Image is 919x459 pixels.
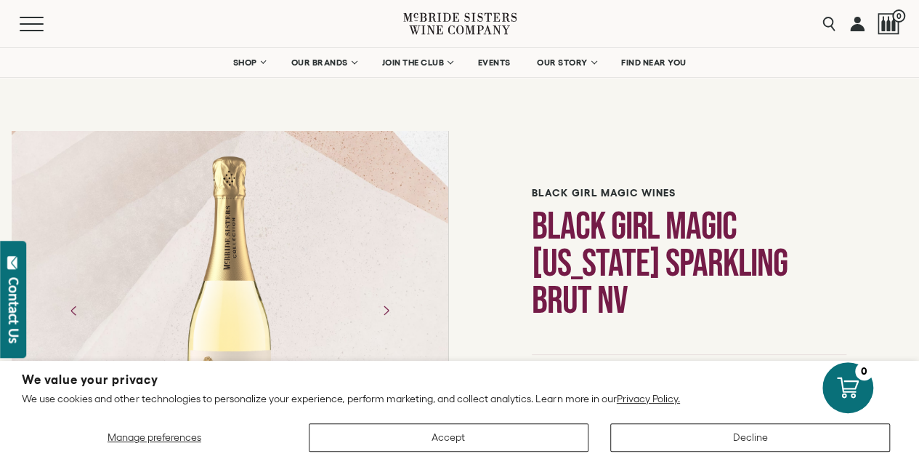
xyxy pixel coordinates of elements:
h2: We value your privacy [22,374,897,386]
span: OUR BRANDS [291,57,347,68]
span: Manage preferences [108,431,201,443]
button: Mobile Menu Trigger [20,17,72,31]
p: We use cookies and other technologies to personalize your experience, perform marketing, and coll... [22,392,897,405]
button: Next [367,292,405,330]
a: FIND NEAR YOU [612,48,696,77]
a: Privacy Policy. [617,393,680,404]
button: Manage preferences [22,423,287,452]
div: 0 [855,362,873,380]
h1: Black Girl Magic [US_STATE] Sparkling Brut NV [532,208,846,319]
a: JOIN THE CLUB [372,48,461,77]
button: Accept [309,423,588,452]
span: FIND NEAR YOU [621,57,687,68]
button: Decline [610,423,890,452]
a: OUR BRANDS [281,48,365,77]
a: SHOP [223,48,274,77]
span: EVENTS [478,57,511,68]
div: Contact Us [7,277,21,343]
button: Previous [55,292,93,330]
span: SHOP [232,57,257,68]
h6: Black Girl Magic Wines [532,187,846,199]
a: EVENTS [469,48,520,77]
span: JOIN THE CLUB [381,57,444,68]
span: 0 [892,9,905,23]
a: OUR STORY [527,48,605,77]
span: OUR STORY [537,57,588,68]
